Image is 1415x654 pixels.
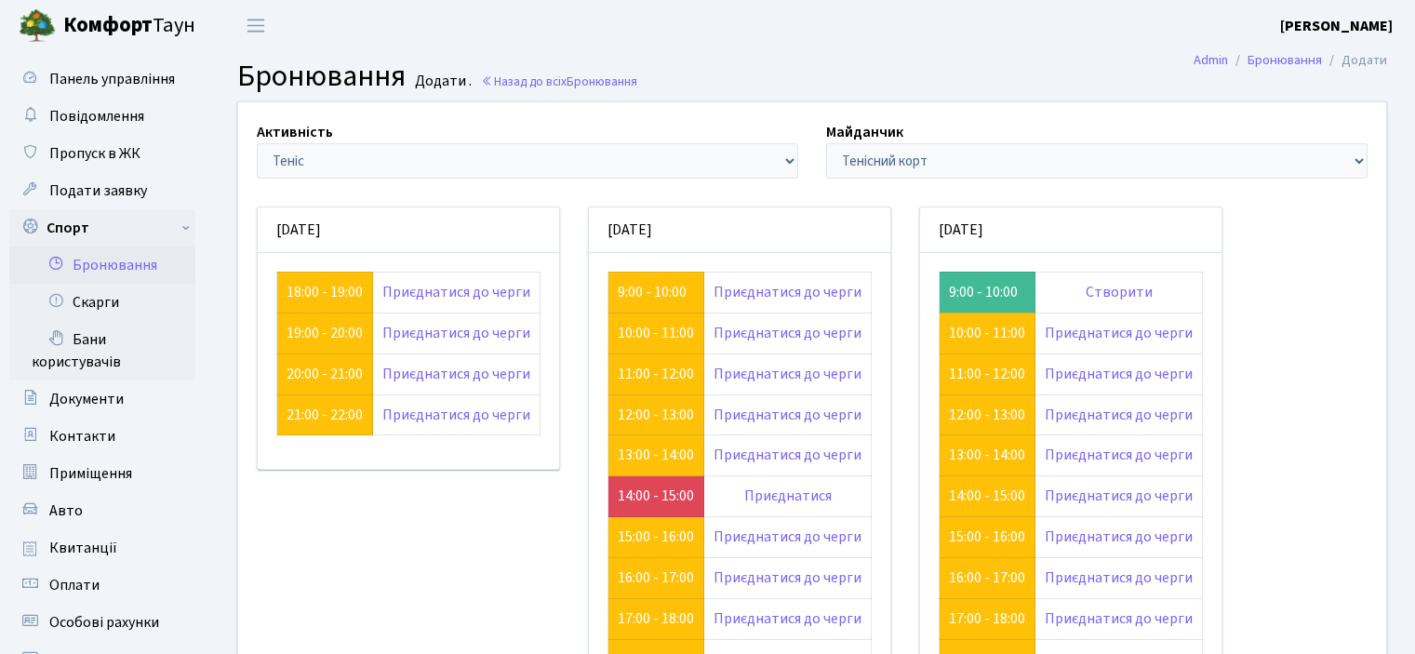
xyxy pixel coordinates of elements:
span: Подати заявку [49,180,147,201]
span: Бронювання [237,55,406,98]
a: 12:00 - 13:00 [949,405,1025,425]
div: [DATE] [589,207,890,253]
a: Приєднатися до черги [382,364,530,384]
a: 11:00 - 12:00 [618,364,694,384]
a: Особові рахунки [9,604,195,641]
a: Бронювання [9,247,195,284]
span: Особові рахунки [49,612,159,633]
a: Приєднатися до черги [382,323,530,343]
a: Повідомлення [9,98,195,135]
a: 10:00 - 11:00 [949,323,1025,343]
a: Приєднатися [744,486,832,506]
a: Приєднатися до черги [714,282,861,302]
small: Додати . [411,73,472,90]
a: Квитанції [9,529,195,567]
img: logo.png [19,7,56,45]
a: 11:00 - 12:00 [949,364,1025,384]
a: Бронювання [1248,50,1322,70]
a: Приєднатися до черги [714,323,861,343]
a: Приєднатися до черги [1045,445,1193,465]
a: Приєднатися до черги [1045,567,1193,588]
a: 14:00 - 15:00 [618,486,694,506]
a: 15:00 - 16:00 [949,527,1025,547]
a: Приєднатися до черги [1045,364,1193,384]
a: Приєднатися до черги [714,405,861,425]
label: Майданчик [826,121,903,143]
span: Повідомлення [49,106,144,127]
a: Панель управління [9,60,195,98]
a: Приєднатися до черги [714,445,861,465]
a: 9:00 - 10:00 [618,282,687,302]
a: 10:00 - 11:00 [618,323,694,343]
a: Пропуск в ЖК [9,135,195,172]
td: 9:00 - 10:00 [940,272,1035,313]
span: Таун [63,10,195,42]
b: [PERSON_NAME] [1280,16,1393,36]
span: Контакти [49,426,115,447]
span: Панель управління [49,69,175,89]
a: Назад до всіхБронювання [481,73,637,90]
a: Приєднатися до черги [1045,608,1193,629]
a: Приєднатися до черги [1045,527,1193,547]
a: Приєднатися до черги [714,608,861,629]
a: 12:00 - 13:00 [618,405,694,425]
a: Приєднатися до черги [714,567,861,588]
a: Приєднатися до черги [714,527,861,547]
a: 14:00 - 15:00 [949,486,1025,506]
a: Приєднатися до черги [382,282,530,302]
b: Комфорт [63,10,153,40]
a: 19:00 - 20:00 [287,323,363,343]
div: [DATE] [258,207,559,253]
li: Додати [1322,50,1387,71]
span: Приміщення [49,463,132,484]
a: Оплати [9,567,195,604]
span: Квитанції [49,538,117,558]
a: Приміщення [9,455,195,492]
a: 13:00 - 14:00 [949,445,1025,465]
a: Приєднатися до черги [1045,405,1193,425]
a: 20:00 - 21:00 [287,364,363,384]
a: 17:00 - 18:00 [618,608,694,629]
a: Бани користувачів [9,321,195,380]
a: Приєднатися до черги [1045,323,1193,343]
a: Приєднатися до черги [382,405,530,425]
button: Переключити навігацію [233,10,279,41]
a: Подати заявку [9,172,195,209]
a: 21:00 - 22:00 [287,405,363,425]
a: Контакти [9,418,195,455]
span: Документи [49,389,124,409]
a: Спорт [9,209,195,247]
a: Авто [9,492,195,529]
a: 17:00 - 18:00 [949,608,1025,629]
span: Пропуск в ЖК [49,143,140,164]
a: 16:00 - 17:00 [618,567,694,588]
a: Приєднатися до черги [714,364,861,384]
a: 16:00 - 17:00 [949,567,1025,588]
a: 13:00 - 14:00 [618,445,694,465]
a: Створити [1086,282,1153,302]
a: [PERSON_NAME] [1280,15,1393,37]
a: Скарги [9,284,195,321]
a: Admin [1194,50,1228,70]
span: Оплати [49,575,100,595]
a: Документи [9,380,195,418]
nav: breadcrumb [1166,41,1415,80]
a: 18:00 - 19:00 [287,282,363,302]
div: [DATE] [920,207,1221,253]
span: Бронювання [567,73,637,90]
label: Активність [257,121,333,143]
span: Авто [49,501,83,521]
a: 15:00 - 16:00 [618,527,694,547]
a: Приєднатися до черги [1045,486,1193,506]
